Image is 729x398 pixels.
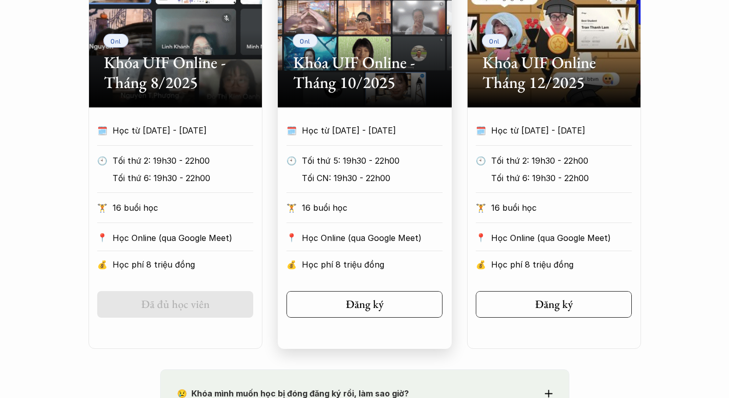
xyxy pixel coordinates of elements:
[286,153,297,168] p: 🕙
[476,123,486,138] p: 🗓️
[286,200,297,215] p: 🏋️
[113,257,253,272] p: Học phí 8 triệu đồng
[293,53,436,92] h2: Khóa UIF Online - Tháng 10/2025
[476,153,486,168] p: 🕙
[482,53,626,92] h2: Khóa UIF Online Tháng 12/2025
[535,298,573,311] h5: Đăng ký
[302,123,424,138] p: Học từ [DATE] - [DATE]
[286,233,297,242] p: 📍
[286,257,297,272] p: 💰
[302,200,443,215] p: 16 buổi học
[302,230,443,246] p: Học Online (qua Google Meet)
[491,230,632,246] p: Học Online (qua Google Meet)
[97,123,107,138] p: 🗓️
[491,170,632,186] p: Tối thứ 6: 19h30 - 22h00
[141,298,210,311] h5: Đã đủ học viên
[97,153,107,168] p: 🕙
[97,200,107,215] p: 🏋️
[97,233,107,242] p: 📍
[476,233,486,242] p: 📍
[113,123,234,138] p: Học từ [DATE] - [DATE]
[97,257,107,272] p: 💰
[113,170,253,186] p: Tối thứ 6: 19h30 - 22h00
[489,37,500,45] p: Onl
[302,170,443,186] p: Tối CN: 19h30 - 22h00
[104,53,247,92] h2: Khóa UIF Online - Tháng 8/2025
[286,123,297,138] p: 🗓️
[300,37,311,45] p: Onl
[491,200,632,215] p: 16 buổi học
[113,153,253,168] p: Tối thứ 2: 19h30 - 22h00
[346,298,384,311] h5: Đăng ký
[286,291,443,318] a: Đăng ký
[476,257,486,272] p: 💰
[491,257,632,272] p: Học phí 8 triệu đồng
[491,153,632,168] p: Tối thứ 2: 19h30 - 22h00
[476,291,632,318] a: Đăng ký
[111,37,121,45] p: Onl
[302,257,443,272] p: Học phí 8 triệu đồng
[476,200,486,215] p: 🏋️
[491,123,613,138] p: Học từ [DATE] - [DATE]
[113,230,253,246] p: Học Online (qua Google Meet)
[302,153,443,168] p: Tối thứ 5: 19h30 - 22h00
[113,200,253,215] p: 16 buổi học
